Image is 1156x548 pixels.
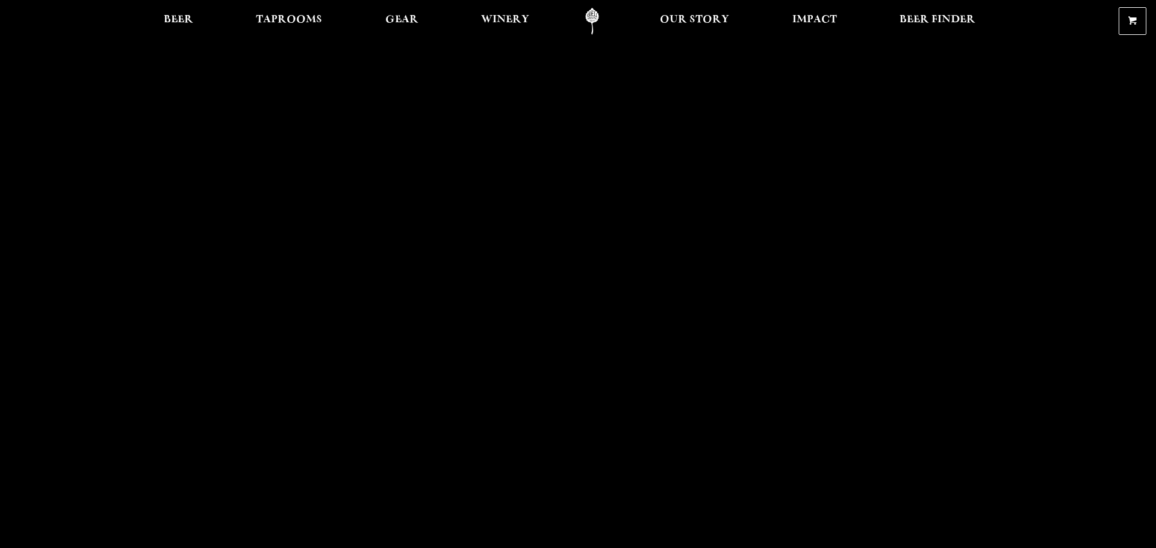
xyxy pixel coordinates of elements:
span: Winery [481,15,529,25]
a: Our Story [652,8,737,35]
span: Beer Finder [900,15,975,25]
span: Gear [385,15,418,25]
a: Winery [473,8,537,35]
a: Beer Finder [892,8,983,35]
a: Impact [785,8,845,35]
a: Gear [378,8,426,35]
a: Odell Home [570,8,615,35]
a: Beer [156,8,201,35]
span: Our Story [660,15,729,25]
a: Taprooms [248,8,330,35]
span: Beer [164,15,193,25]
span: Impact [792,15,837,25]
span: Taprooms [256,15,322,25]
